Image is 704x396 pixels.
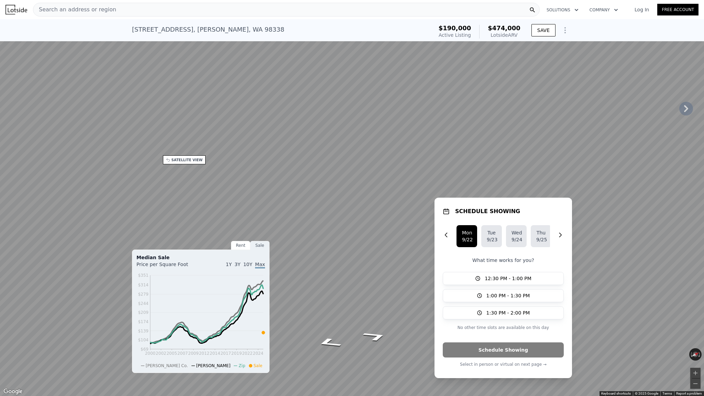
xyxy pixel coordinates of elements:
div: Price per Square Foot [136,261,201,272]
tspan: $139 [138,329,148,333]
tspan: 2005 [166,351,177,356]
span: $474,000 [488,24,520,32]
a: Free Account [657,4,698,15]
div: 9/23 [487,236,496,243]
button: Tue9/23 [481,225,502,247]
span: 12:30 PM - 1:00 PM [485,275,531,282]
div: Wed [511,229,521,236]
button: Mon9/22 [456,225,477,247]
span: Sale [254,363,263,368]
img: Lotside [5,5,27,14]
button: 1:30 PM - 2:00 PM [443,306,564,319]
tspan: 2009 [188,351,199,356]
span: 1:00 PM - 1:30 PM [486,292,530,299]
a: Log In [626,6,657,13]
span: $190,000 [439,24,471,32]
div: Median Sale [136,254,265,261]
div: Rent [231,241,250,250]
span: [PERSON_NAME] [196,363,231,368]
span: 10Y [243,262,252,267]
button: SAVE [531,24,555,36]
button: 1:00 PM - 1:30 PM [443,289,564,302]
span: 1:30 PM - 2:00 PM [486,309,530,316]
tspan: 2022 [242,351,253,356]
div: Mon [462,229,472,236]
tspan: $69 [141,347,148,352]
div: Thu [536,229,546,236]
button: Show Options [558,23,572,37]
tspan: $104 [138,338,148,342]
tspan: $174 [138,319,148,324]
tspan: 2007 [177,351,188,356]
tspan: $279 [138,292,148,297]
button: Company [584,4,624,16]
div: [STREET_ADDRESS] , [PERSON_NAME] , WA 98338 [132,25,284,34]
tspan: 2014 [210,351,220,356]
tspan: 2017 [220,351,231,356]
tspan: $351 [138,273,148,278]
button: Solutions [541,4,584,16]
span: Zip [239,363,245,368]
span: Search an address or region [33,5,116,14]
div: Lotside ARV [488,32,520,38]
span: 1Y [226,262,232,267]
div: Sale [250,241,269,250]
span: Max [255,262,265,268]
span: Active Listing [439,32,471,38]
tspan: 2019 [231,351,242,356]
div: 9/24 [511,236,521,243]
tspan: $244 [138,301,148,306]
div: 9/25 [536,236,546,243]
button: 12:30 PM - 1:00 PM [443,272,564,285]
button: Wed9/24 [506,225,527,247]
tspan: 2000 [145,351,156,356]
div: Tue [487,229,496,236]
p: No other time slots are available on this day [443,323,564,332]
button: Schedule Showing [443,342,564,357]
p: What time works for you? [443,257,564,264]
span: 3Y [234,262,240,267]
p: Select in person or virtual on next page → [443,360,564,368]
tspan: $209 [138,310,148,315]
tspan: 2024 [253,351,264,356]
div: 9/22 [462,236,472,243]
h1: SCHEDULE SHOWING [455,207,520,216]
button: Thu9/25 [531,225,551,247]
div: SATELLITE VIEW [172,157,203,163]
tspan: 2002 [156,351,166,356]
tspan: $314 [138,283,148,287]
span: [PERSON_NAME] Co. [146,363,188,368]
tspan: 2012 [199,351,210,356]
